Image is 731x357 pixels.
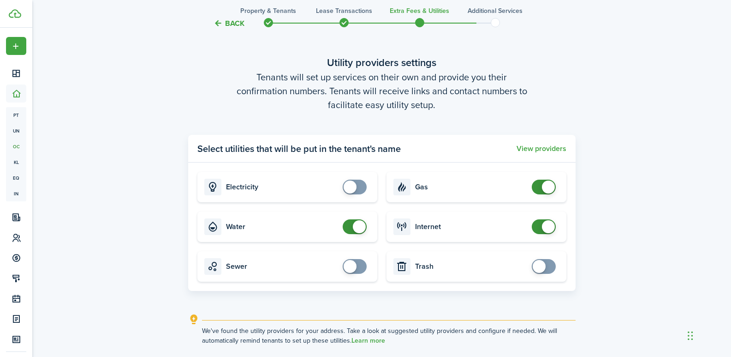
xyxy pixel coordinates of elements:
[6,186,26,201] a: in
[214,18,244,28] button: Back
[6,107,26,123] a: pt
[188,70,576,112] wizard-step-header-description: Tenants will set up services on their own and provide you their confirmation numbers. Tenants wil...
[202,326,576,345] explanation-description: We've found the utility providers for your address. Take a look at suggested utility providers an...
[240,6,296,16] h3: Property & Tenants
[9,9,21,18] img: TenantCloud
[415,183,527,191] card-title: Gas
[390,6,449,16] h3: Extra fees & Utilities
[226,223,338,231] card-title: Water
[316,6,372,16] h3: Lease Transactions
[197,142,401,156] panel-main-title: Select utilities that will be put in the tenant's name
[415,223,527,231] card-title: Internet
[415,262,527,271] card-title: Trash
[6,139,26,154] a: oc
[6,154,26,170] a: kl
[6,170,26,186] a: eq
[6,123,26,139] a: un
[188,314,200,325] i: outline
[685,313,731,357] iframe: Chat Widget
[188,55,576,70] wizard-step-header-title: Utility providers settings
[351,337,385,345] a: Learn more
[226,262,338,271] card-title: Sewer
[6,37,26,55] button: Open menu
[688,322,693,350] div: Drag
[226,183,338,191] card-title: Electricity
[468,6,523,16] h3: Additional Services
[517,145,566,153] button: View providers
